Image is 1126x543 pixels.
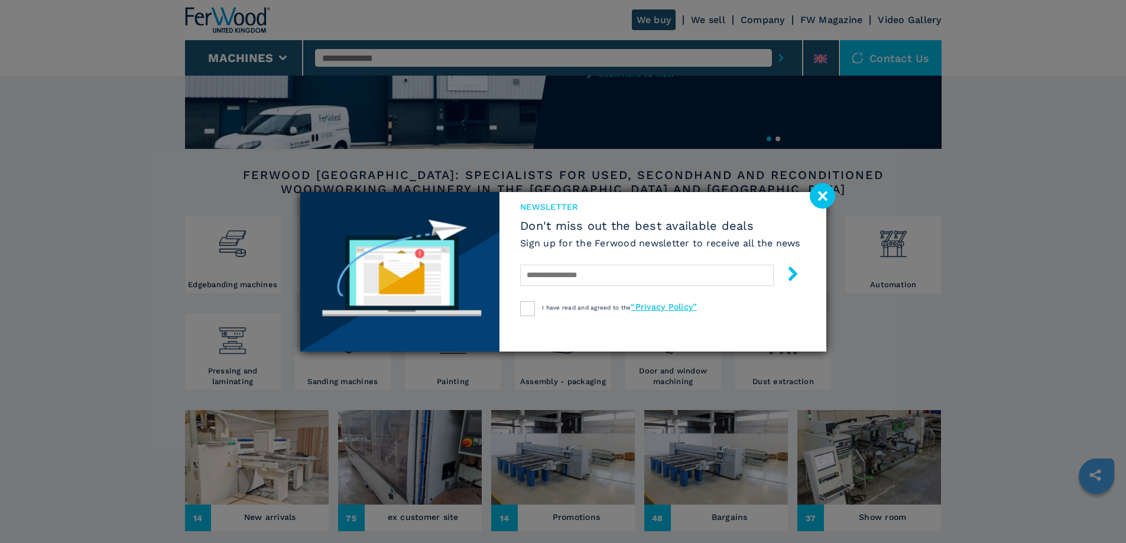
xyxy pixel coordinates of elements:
[520,236,800,250] h6: Sign up for the Ferwood newsletter to receive all the news
[520,201,800,213] span: newsletter
[631,302,697,311] a: “Privacy Policy”
[520,219,800,233] span: Don't miss out the best available deals
[774,262,800,290] button: submit-button
[542,304,697,311] span: I have read and agreed to the
[300,192,500,352] img: Newsletter image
